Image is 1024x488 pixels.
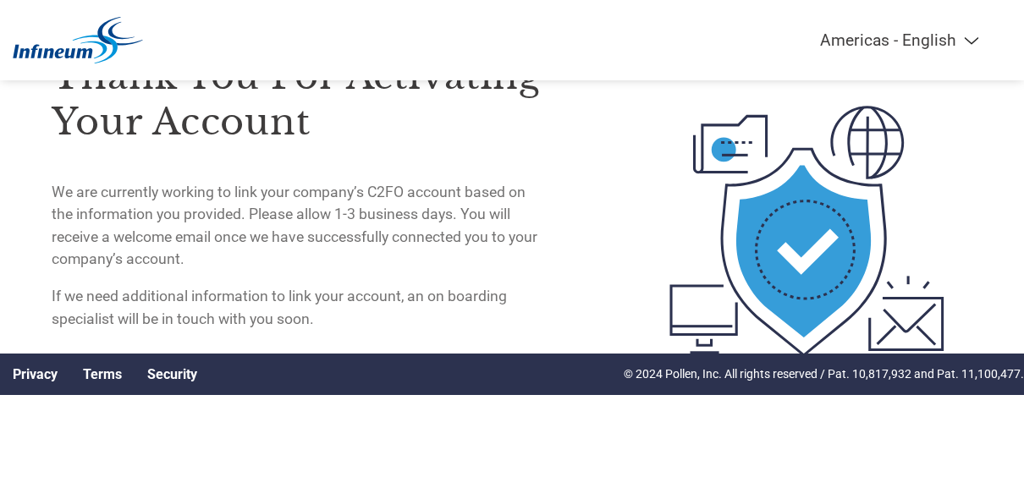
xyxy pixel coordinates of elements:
a: Privacy [13,366,58,382]
img: Infineum [13,17,143,63]
p: © 2024 Pollen, Inc. All rights reserved / Pat. 10,817,932 and Pat. 11,100,477. [624,365,1024,383]
a: Security [147,366,197,382]
div: — [52,17,549,412]
a: Terms [83,366,122,382]
p: We are currently working to link your company’s C2FO account based on the information you provide... [52,181,549,271]
h3: Thank you for activating your account [52,53,549,145]
p: If we need additional information to link your account, an on boarding specialist will be in touc... [52,285,549,330]
img: activated [641,17,972,446]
